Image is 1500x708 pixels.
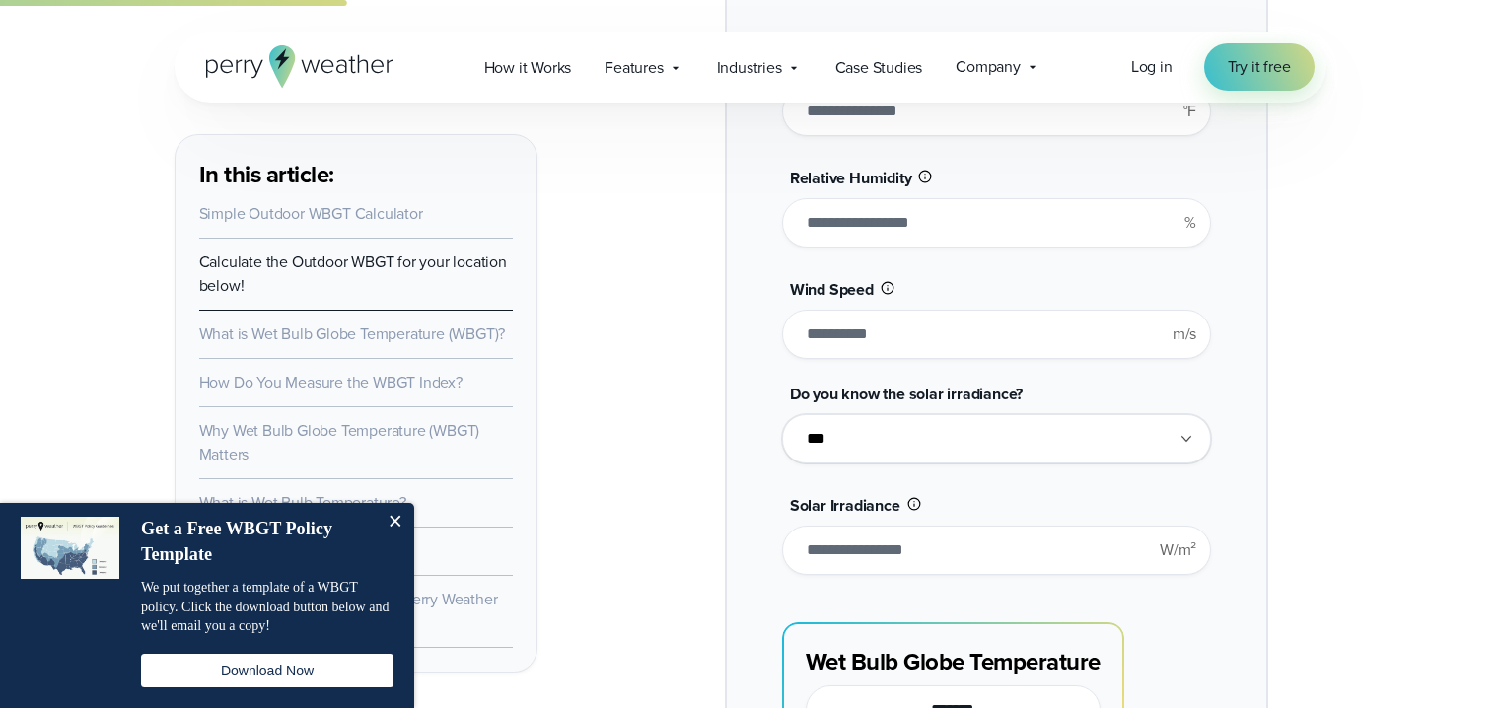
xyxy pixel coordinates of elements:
[605,56,663,80] span: Features
[484,56,572,80] span: How it Works
[1228,55,1291,79] span: Try it free
[819,47,940,88] a: Case Studies
[141,578,393,636] p: We put together a template of a WBGT policy. Click the download button below and we'll email you ...
[835,56,923,80] span: Case Studies
[141,517,373,567] h4: Get a Free WBGT Policy Template
[21,517,119,579] img: dialog featured image
[199,159,513,190] h3: In this article:
[1131,55,1173,78] span: Log in
[717,56,782,80] span: Industries
[790,278,874,301] span: Wind Speed
[790,494,900,517] span: Solar Irradiance
[199,419,480,465] a: Why Wet Bulb Globe Temperature (WBGT) Matters
[199,491,406,514] a: What is Wet Bulb Temperature?
[199,250,507,297] a: Calculate the Outdoor WBGT for your location below!
[199,371,463,393] a: How Do You Measure the WBGT Index?
[790,383,1023,405] span: Do you know the solar irradiance?
[956,55,1021,79] span: Company
[141,654,393,687] button: Download Now
[467,47,589,88] a: How it Works
[790,167,912,189] span: Relative Humidity
[199,202,423,225] a: Simple Outdoor WBGT Calculator
[1204,43,1315,91] a: Try it free
[1131,55,1173,79] a: Log in
[375,503,414,542] button: Close
[199,322,506,345] a: What is Wet Bulb Globe Temperature (WBGT)?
